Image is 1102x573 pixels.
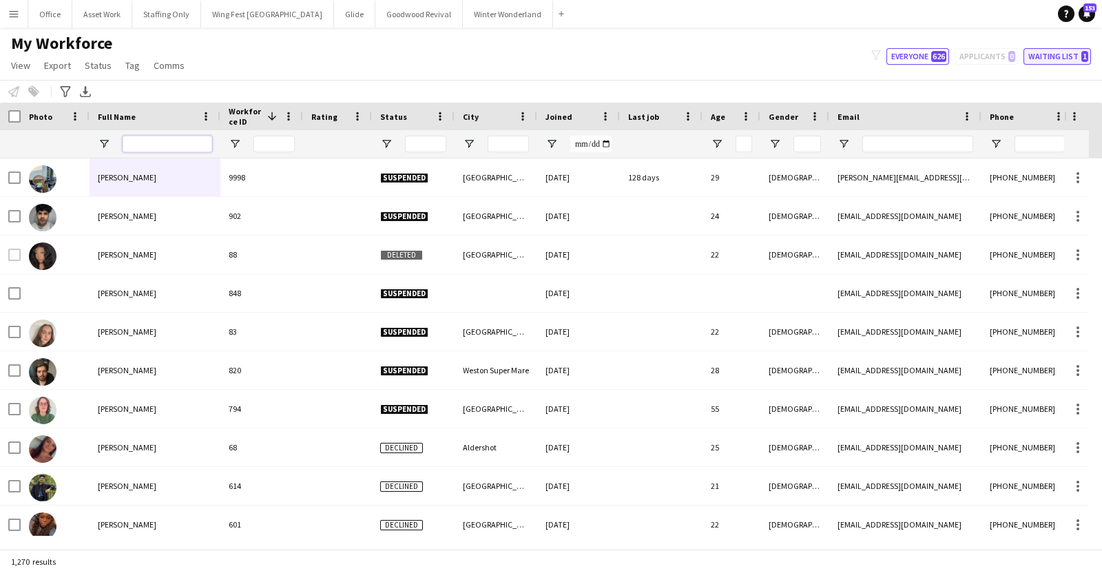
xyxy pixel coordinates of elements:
span: [PERSON_NAME] [98,326,156,337]
div: [EMAIL_ADDRESS][DOMAIN_NAME] [829,467,981,505]
div: 794 [220,390,303,428]
span: Rating [311,112,337,122]
a: Status [79,56,117,74]
input: Age Filter Input [736,136,752,152]
div: [DATE] [537,428,620,466]
div: [DEMOGRAPHIC_DATA] [760,197,829,235]
input: Phone Filter Input [1015,136,1065,152]
img: Kiana Vaughan [29,435,56,463]
span: [PERSON_NAME] [98,365,156,375]
div: 83 [220,313,303,351]
span: [PERSON_NAME] [98,249,156,260]
div: [EMAIL_ADDRESS][DOMAIN_NAME] [829,313,981,351]
span: City [463,112,479,122]
button: Open Filter Menu [990,138,1002,150]
div: [DEMOGRAPHIC_DATA] [760,428,829,466]
span: 626 [931,51,946,62]
div: 29 [703,158,760,196]
div: 22 [703,506,760,543]
span: View [11,59,30,72]
span: Photo [29,112,52,122]
span: Comms [154,59,185,72]
span: Suspended [380,404,428,415]
div: [EMAIL_ADDRESS][DOMAIN_NAME] [829,236,981,273]
button: Office [28,1,72,28]
div: [GEOGRAPHIC_DATA] [455,236,537,273]
button: Winter Wonderland [463,1,553,28]
button: Waiting list1 [1023,48,1091,65]
a: Comms [148,56,190,74]
input: Status Filter Input [405,136,446,152]
div: [EMAIL_ADDRESS][DOMAIN_NAME] [829,428,981,466]
div: [PHONE_NUMBER] [981,390,1073,428]
div: [GEOGRAPHIC_DATA] [455,158,537,196]
span: Email [838,112,860,122]
span: [PERSON_NAME] [98,288,156,298]
div: [DATE] [537,236,620,273]
div: [PHONE_NUMBER] [981,506,1073,543]
span: Suspended [380,211,428,222]
input: Joined Filter Input [570,136,612,152]
span: Declined [380,520,423,530]
div: [PHONE_NUMBER] [981,351,1073,389]
span: [PERSON_NAME] [98,481,156,491]
div: [DEMOGRAPHIC_DATA] [760,351,829,389]
div: [DATE] [537,197,620,235]
button: Open Filter Menu [229,138,241,150]
input: Workforce ID Filter Input [253,136,295,152]
input: City Filter Input [488,136,529,152]
div: [EMAIL_ADDRESS][DOMAIN_NAME] [829,197,981,235]
img: esther ogunlade [29,512,56,540]
div: [PHONE_NUMBER] [981,274,1073,312]
div: [PHONE_NUMBER] [981,197,1073,235]
div: [DATE] [537,390,620,428]
a: Export [39,56,76,74]
app-action-btn: Advanced filters [57,83,74,100]
input: Full Name Filter Input [123,136,212,152]
span: Suspended [380,289,428,299]
div: [DATE] [537,467,620,505]
div: 55 [703,390,760,428]
div: [DATE] [537,351,620,389]
span: Suspended [380,173,428,183]
span: Suspended [380,327,428,337]
div: 68 [220,428,303,466]
button: Everyone626 [886,48,949,65]
div: [PHONE_NUMBER] [981,428,1073,466]
div: [DATE] [537,274,620,312]
div: Weston Super Mare [455,351,537,389]
span: Status [380,112,407,122]
div: 22 [703,313,760,351]
span: [PERSON_NAME] [98,442,156,452]
img: Rory King [29,165,56,193]
div: Aldershot [455,428,537,466]
div: [PERSON_NAME][EMAIL_ADDRESS][PERSON_NAME][DOMAIN_NAME] [829,158,981,196]
span: Tag [125,59,140,72]
a: 153 [1079,6,1095,22]
app-action-btn: Export XLSX [77,83,94,100]
div: [DEMOGRAPHIC_DATA] [760,158,829,196]
img: Anitta Kuti [29,242,56,270]
span: Joined [545,112,572,122]
div: 22 [703,236,760,273]
div: 902 [220,197,303,235]
span: [PERSON_NAME] [98,404,156,414]
img: Hilary Cave [29,397,56,424]
span: Age [711,112,725,122]
button: Asset Work [72,1,132,28]
div: [PHONE_NUMBER] [981,313,1073,351]
input: Email Filter Input [862,136,973,152]
span: Deleted [380,250,423,260]
span: Gender [769,112,798,122]
span: Status [85,59,112,72]
div: 24 [703,197,760,235]
div: [GEOGRAPHIC_DATA] [455,506,537,543]
span: Export [44,59,71,72]
div: [DEMOGRAPHIC_DATA] [760,236,829,273]
button: Open Filter Menu [769,138,781,150]
div: 128 days [620,158,703,196]
button: Open Filter Menu [463,138,475,150]
button: Staffing Only [132,1,201,28]
span: Full Name [98,112,136,122]
a: View [6,56,36,74]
